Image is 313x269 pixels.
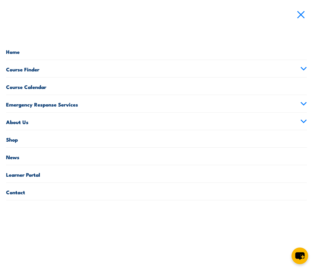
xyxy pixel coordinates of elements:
[6,148,307,165] a: News
[6,165,307,182] a: Learner Portal
[6,113,307,130] a: About Us
[292,248,308,264] button: chat-button
[6,95,307,112] a: Emergency Response Services
[6,77,307,95] a: Course Calendar
[6,42,307,60] a: Home
[6,60,307,77] a: Course Finder
[6,130,307,147] a: Shop
[6,183,307,200] a: Contact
